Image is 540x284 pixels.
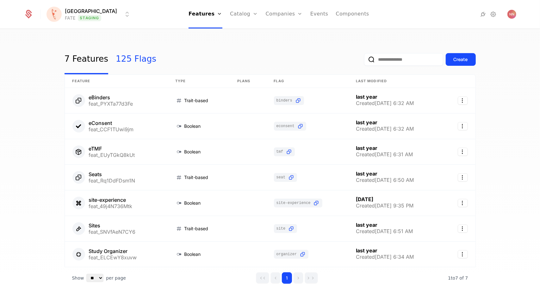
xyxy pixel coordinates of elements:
button: Select action [458,250,468,258]
button: Select action [458,96,468,105]
span: 7 [448,275,468,281]
span: [GEOGRAPHIC_DATA] [65,7,117,15]
a: 7 Features [65,45,109,74]
button: Select action [458,148,468,156]
button: Select action [458,173,468,182]
button: Select action [458,225,468,233]
th: Last Modified [348,75,443,88]
button: Go to previous page [270,272,281,284]
th: Type [168,75,230,88]
span: Show [72,275,84,281]
a: Integrations [480,10,487,18]
button: Go to first page [256,272,269,284]
button: Open user button [507,10,516,19]
span: per page [106,275,126,281]
img: Florence [47,7,62,22]
a: Settings [490,10,497,18]
th: Flag [266,75,349,88]
a: 125 Flags [116,45,156,74]
th: Plans [230,75,266,88]
div: FATE [65,15,75,21]
th: Feature [65,75,168,88]
button: Go to last page [305,272,318,284]
button: Select environment [48,7,131,21]
span: 1 to 7 of [448,275,465,281]
button: Create [446,53,476,66]
select: Select page size [86,274,103,282]
img: Nenad Nastasic [507,10,516,19]
button: Select action [458,122,468,130]
div: Page navigation [256,272,318,284]
span: Staging [78,15,101,21]
button: Select action [458,199,468,207]
button: Go to next page [293,272,303,284]
button: Go to page 1 [282,272,292,284]
div: Create [454,56,468,63]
